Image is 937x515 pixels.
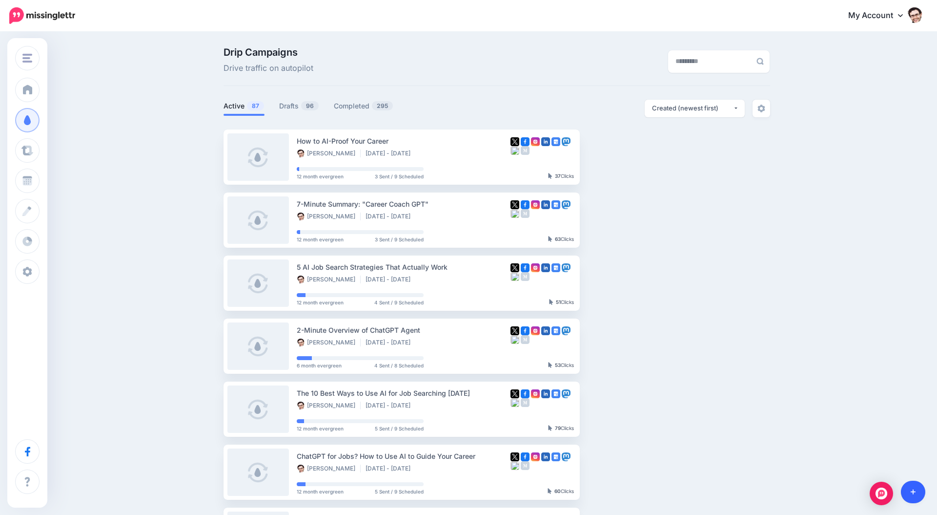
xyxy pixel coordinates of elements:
img: mastodon-square.png [562,452,570,461]
span: 3 Sent / 9 Scheduled [375,237,424,242]
span: 12 month evergreen [297,237,344,242]
img: google_business-square.png [551,137,560,146]
span: 12 month evergreen [297,489,344,494]
div: Open Intercom Messenger [870,482,893,505]
img: google_business-square.png [551,326,560,335]
img: linkedin-square.png [541,389,550,398]
img: twitter-square.png [510,263,519,272]
button: Created (newest first) [645,100,745,117]
span: 5 Sent / 9 Scheduled [375,426,424,431]
img: pointer-grey-darker.png [548,425,552,431]
img: bluesky-square.png [510,272,519,281]
img: bluesky-square.png [510,461,519,470]
img: instagram-square.png [531,137,540,146]
img: instagram-square.png [531,452,540,461]
b: 63 [555,236,561,242]
img: mastodon-square.png [562,389,570,398]
img: facebook-square.png [521,452,530,461]
a: Drafts96 [279,100,319,112]
img: facebook-square.png [521,200,530,209]
div: 2-Minute Overview of ChatGPT Agent [297,324,510,336]
img: linkedin-square.png [541,137,550,146]
div: 7-Minute Summary: "Career Coach GPT" [297,198,510,210]
img: google_business-square.png [551,200,560,209]
li: [PERSON_NAME] [297,339,361,346]
img: mastodon-square.png [562,137,570,146]
span: 12 month evergreen [297,300,344,305]
img: twitter-square.png [510,137,519,146]
img: instagram-square.png [531,263,540,272]
img: facebook-square.png [521,137,530,146]
img: google_business-square.png [551,263,560,272]
img: Missinglettr [9,7,75,24]
div: 5 AI Job Search Strategies That Actually Work [297,261,510,273]
img: mastodon-square.png [562,200,570,209]
img: pointer-grey-darker.png [548,173,552,179]
img: menu.png [22,54,32,63]
img: settings-grey.png [757,105,765,112]
b: 51 [556,299,561,305]
span: 4 Sent / 9 Scheduled [374,300,424,305]
img: linkedin-square.png [541,326,550,335]
span: 295 [372,101,393,110]
span: 3 Sent / 9 Scheduled [375,174,424,179]
img: linkedin-square.png [541,200,550,209]
img: google_business-square.png [551,452,560,461]
b: 53 [555,362,561,368]
div: How to AI-Proof Your Career [297,135,510,147]
div: Clicks [548,363,574,368]
img: medium-grey-square.png [521,398,530,407]
li: [PERSON_NAME] [297,150,361,157]
a: Active87 [224,100,265,112]
li: [DATE] - [DATE] [366,276,415,283]
img: pointer-grey-darker.png [548,236,552,242]
img: pointer-grey-darker.png [549,299,553,305]
div: The 10 Best Ways to Use AI for Job Searching [DATE] [297,387,510,399]
img: mastodon-square.png [562,263,570,272]
li: [PERSON_NAME] [297,276,361,283]
span: 5 Sent / 9 Scheduled [375,489,424,494]
img: medium-grey-square.png [521,146,530,155]
img: facebook-square.png [521,263,530,272]
span: Drip Campaigns [224,47,313,57]
img: medium-grey-square.png [521,209,530,218]
img: bluesky-square.png [510,146,519,155]
li: [PERSON_NAME] [297,213,361,220]
img: facebook-square.png [521,389,530,398]
span: 4 Sent / 8 Scheduled [374,363,424,368]
span: 6 month evergreen [297,363,342,368]
div: Clicks [548,426,574,431]
li: [DATE] - [DATE] [366,150,415,157]
img: linkedin-square.png [541,263,550,272]
img: google_business-square.png [551,389,560,398]
img: twitter-square.png [510,200,519,209]
img: mastodon-square.png [562,326,570,335]
a: Completed295 [334,100,393,112]
img: twitter-square.png [510,326,519,335]
img: twitter-square.png [510,389,519,398]
span: 87 [247,101,264,110]
img: bluesky-square.png [510,209,519,218]
a: My Account [838,4,922,28]
img: pointer-grey-darker.png [548,362,552,368]
li: [PERSON_NAME] [297,402,361,409]
div: Clicks [548,173,574,179]
li: [PERSON_NAME] [297,465,361,472]
img: medium-grey-square.png [521,461,530,470]
img: medium-grey-square.png [521,272,530,281]
div: ChatGPT for Jobs? How to Use AI to Guide Your Career [297,451,510,462]
li: [DATE] - [DATE] [366,213,415,220]
b: 60 [554,488,561,494]
li: [DATE] - [DATE] [366,465,415,472]
img: instagram-square.png [531,326,540,335]
span: Drive traffic on autopilot [224,62,313,75]
div: Clicks [548,236,574,242]
li: [DATE] - [DATE] [366,339,415,346]
div: Created (newest first) [652,104,733,113]
li: [DATE] - [DATE] [366,402,415,409]
div: Clicks [548,489,574,494]
img: bluesky-square.png [510,398,519,407]
img: instagram-square.png [531,389,540,398]
img: bluesky-square.png [510,335,519,344]
img: medium-grey-square.png [521,335,530,344]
